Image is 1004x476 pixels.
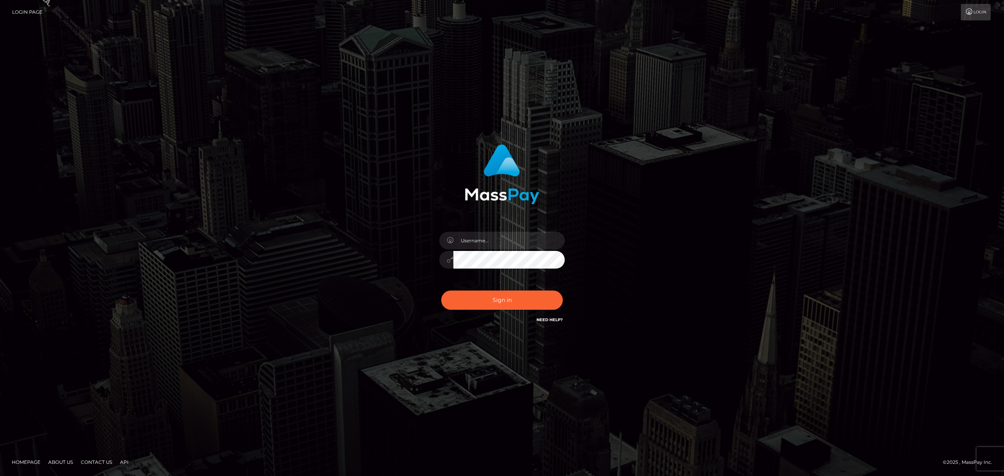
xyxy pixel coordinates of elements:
[441,291,563,310] button: Sign in
[453,232,565,249] input: Username...
[9,456,44,468] a: Homepage
[465,144,539,204] img: MassPay Login
[12,4,42,20] a: Login Page
[117,456,132,468] a: API
[78,456,115,468] a: Contact Us
[943,458,998,467] div: © 2025 , MassPay Inc.
[537,317,563,322] a: Need Help?
[961,4,991,20] a: Login
[45,456,76,468] a: About Us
